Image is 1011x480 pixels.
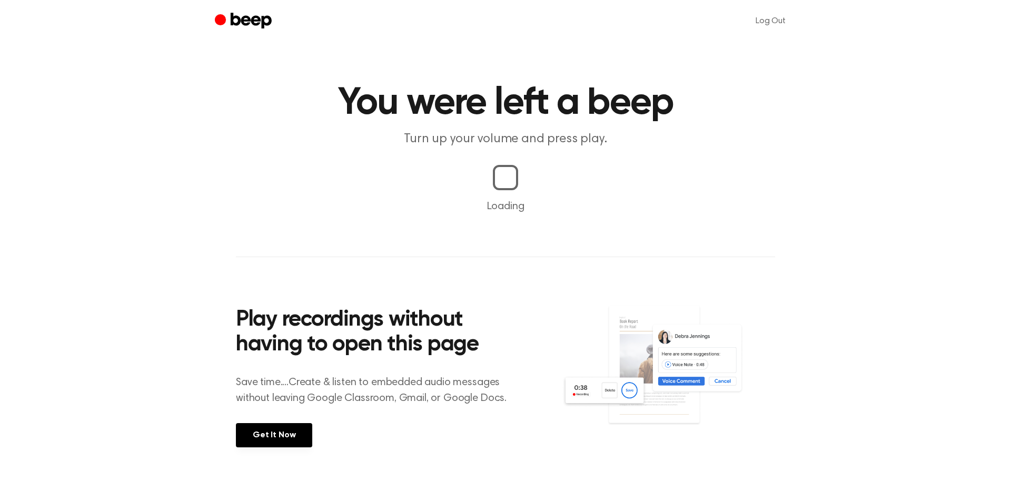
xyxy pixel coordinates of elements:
[215,11,274,32] a: Beep
[236,375,520,406] p: Save time....Create & listen to embedded audio messages without leaving Google Classroom, Gmail, ...
[236,423,312,447] a: Get It Now
[236,84,775,122] h1: You were left a beep
[236,308,520,358] h2: Play recordings without having to open this page
[303,131,708,148] p: Turn up your volume and press play.
[745,8,796,34] a: Log Out
[13,199,998,214] p: Loading
[562,305,775,446] img: Voice Comments on Docs and Recording Widget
